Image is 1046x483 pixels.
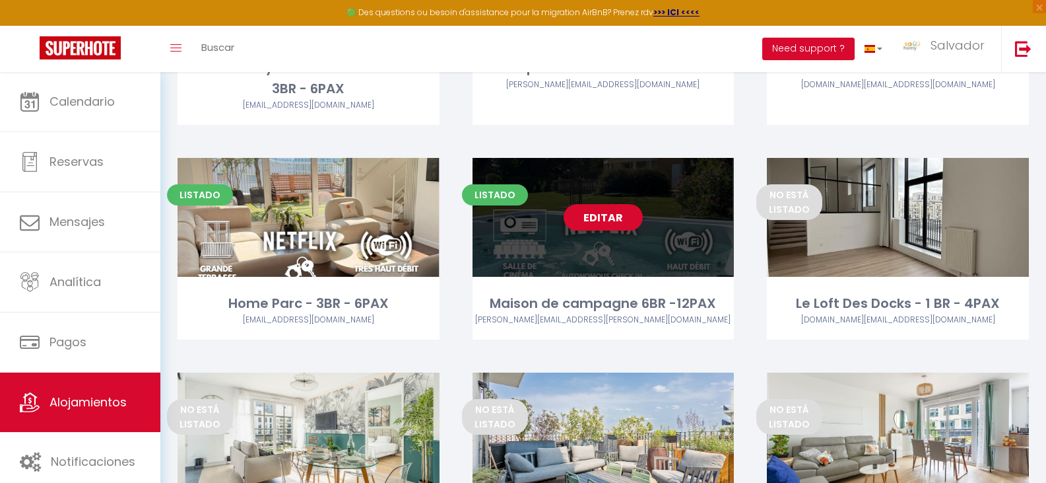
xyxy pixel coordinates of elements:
[931,37,985,54] span: Salvador
[756,184,822,220] span: No está listado
[1015,40,1031,57] img: logout
[167,399,233,435] span: No está listado
[40,36,121,59] img: Super Booking
[564,204,643,231] a: Editar
[49,93,115,110] span: Calendario
[49,213,105,230] span: Mensajes
[49,274,101,290] span: Analítica
[49,394,127,410] span: Alojamientos
[892,26,1001,72] a: ... Salvador
[767,293,1029,314] div: Le Loft Des Docks - 1 BR - 4PAX
[178,293,440,314] div: Home Parc - 3BR - 6PAX
[767,79,1029,91] div: Airbnb
[756,399,822,435] span: No está listado
[167,184,233,205] span: Listado
[178,99,440,112] div: Airbnb
[902,40,922,52] img: ...
[201,40,234,54] span: Buscar
[762,38,855,60] button: Need support ?
[473,314,735,326] div: Airbnb
[767,314,1029,326] div: Airbnb
[178,314,440,326] div: Airbnb
[191,26,244,72] a: Buscar
[49,153,104,170] span: Reservas
[473,293,735,314] div: Maison de campagne 6BR -12PAX
[178,57,440,99] div: Kids Friendly - La casita Mexicana - 3BR - 6PAX
[462,184,528,205] span: Listado
[462,399,528,435] span: No está listado
[49,334,86,350] span: Pagos
[473,79,735,91] div: Airbnb
[51,453,135,470] span: Notificaciones
[653,7,700,18] a: >>> ICI <<<<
